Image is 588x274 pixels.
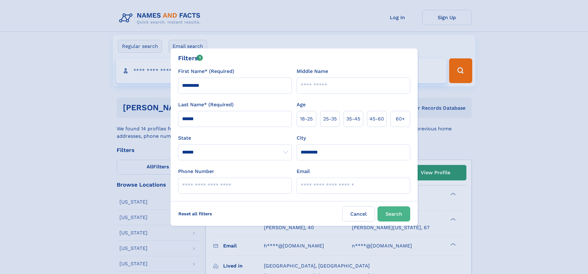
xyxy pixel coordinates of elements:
[369,115,384,123] span: 45‑60
[342,206,375,221] label: Cancel
[300,115,313,123] span: 18‑25
[323,115,337,123] span: 25‑35
[297,68,328,75] label: Middle Name
[377,206,410,221] button: Search
[178,53,203,63] div: Filters
[178,168,214,175] label: Phone Number
[297,168,310,175] label: Email
[178,68,234,75] label: First Name* (Required)
[297,101,306,108] label: Age
[396,115,405,123] span: 60+
[178,101,234,108] label: Last Name* (Required)
[178,134,292,142] label: State
[297,134,306,142] label: City
[174,206,216,221] label: Reset all filters
[346,115,360,123] span: 35‑45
